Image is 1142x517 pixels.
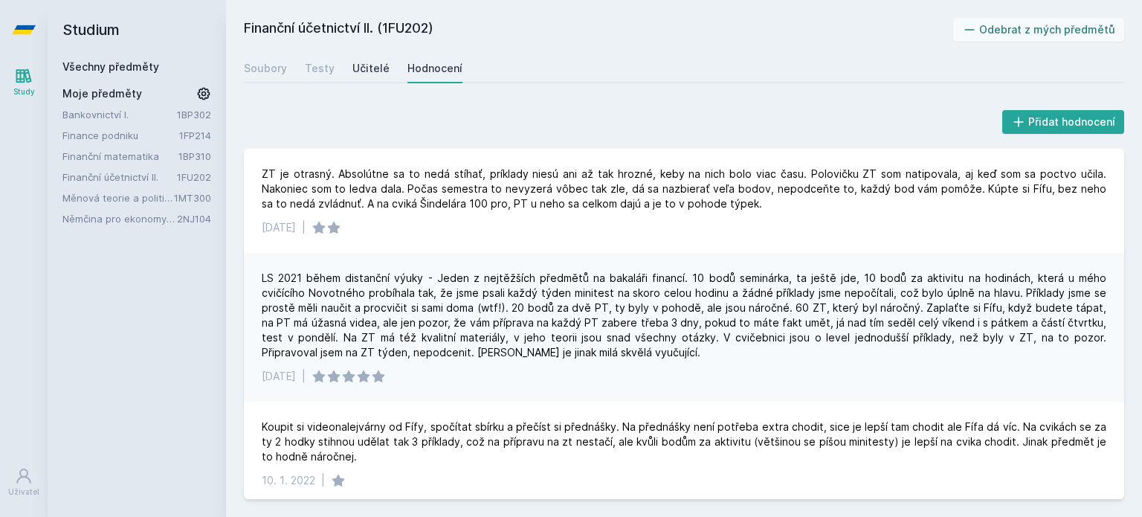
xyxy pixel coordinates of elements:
[244,61,287,76] div: Soubory
[262,167,1106,211] div: ZT je otrasný. Absolútne sa to nedá stíhať, príklady niesú ani až tak hrozné, keby na nich bolo v...
[62,190,174,205] a: Měnová teorie a politika
[407,54,462,83] a: Hodnocení
[262,369,296,384] div: [DATE]
[262,420,1106,464] div: Koupit si videonalejvárny od Fífy, spočítat sbírku a přečíst si přednášky. Na přednášky není potř...
[3,460,45,505] a: Uživatel
[305,61,335,76] div: Testy
[62,86,142,101] span: Moje předměty
[352,54,390,83] a: Učitelé
[3,60,45,105] a: Study
[13,86,35,97] div: Study
[305,54,335,83] a: Testy
[174,192,211,204] a: 1MT300
[8,487,39,498] div: Uživatel
[262,473,315,488] div: 10. 1. 2022
[62,211,177,226] a: Němčina pro ekonomy - mírně pokročilá úroveň 2 (A2)
[62,128,179,143] a: Finance podniku
[62,149,178,164] a: Finanční matematika
[1002,110,1125,134] button: Přidat hodnocení
[352,61,390,76] div: Učitelé
[953,18,1125,42] button: Odebrat z mých předmětů
[179,129,211,141] a: 1FP214
[321,473,325,488] div: |
[62,107,177,122] a: Bankovnictví I.
[262,220,296,235] div: [DATE]
[302,369,306,384] div: |
[302,220,306,235] div: |
[262,271,1106,360] div: LS 2021 během distanční výuky - Jeden z nejtěžších předmětů na bakaláři financí. 10 bodů seminárk...
[244,18,953,42] h2: Finanční účetnictví II. (1FU202)
[177,109,211,121] a: 1BP302
[62,60,159,73] a: Všechny předměty
[244,54,287,83] a: Soubory
[62,170,177,184] a: Finanční účetnictví II.
[178,150,211,162] a: 1BP310
[177,213,211,225] a: 2NJ104
[177,171,211,183] a: 1FU202
[407,61,462,76] div: Hodnocení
